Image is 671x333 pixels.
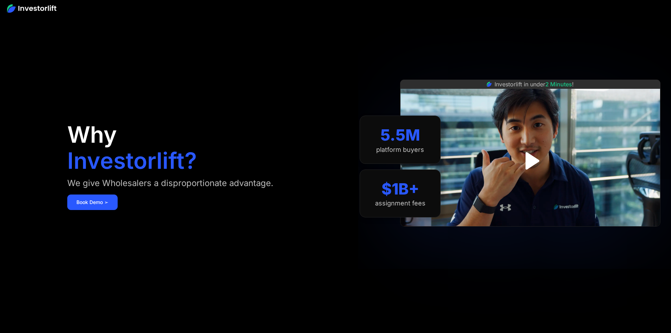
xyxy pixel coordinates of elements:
div: 5.5M [380,126,420,144]
div: platform buyers [376,146,424,154]
h1: Investorlift? [67,149,197,172]
div: Investorlift in under ! [495,80,574,88]
div: We give Wholesalers a disproportionate advantage. [67,178,273,189]
div: assignment fees [375,199,425,207]
iframe: Customer reviews powered by Trustpilot [478,230,583,239]
div: $1B+ [381,180,419,198]
h1: Why [67,123,117,146]
a: open lightbox [515,145,546,177]
span: 2 Minutes [545,81,572,88]
a: Book Demo ➢ [67,195,118,210]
